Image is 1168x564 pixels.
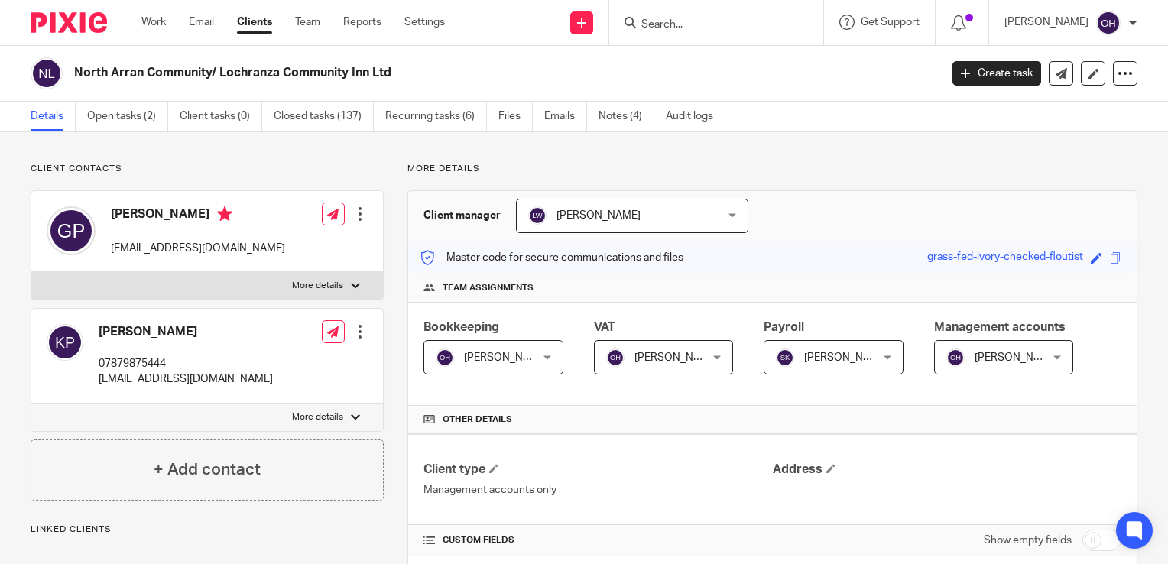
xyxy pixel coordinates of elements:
[861,17,920,28] span: Get Support
[423,482,772,498] p: Management accounts only
[773,462,1121,478] h4: Address
[464,352,548,363] span: [PERSON_NAME]
[556,210,641,221] span: [PERSON_NAME]
[237,15,272,30] a: Clients
[189,15,214,30] a: Email
[292,280,343,292] p: More details
[274,102,374,131] a: Closed tasks (137)
[292,411,343,423] p: More details
[423,462,772,478] h4: Client type
[984,533,1072,548] label: Show empty fields
[141,15,166,30] a: Work
[498,102,533,131] a: Files
[31,12,107,33] img: Pixie
[99,371,273,387] p: [EMAIL_ADDRESS][DOMAIN_NAME]
[111,241,285,256] p: [EMAIL_ADDRESS][DOMAIN_NAME]
[217,206,232,222] i: Primary
[594,321,615,333] span: VAT
[776,348,794,367] img: svg%3E
[31,102,76,131] a: Details
[606,348,625,367] img: svg%3E
[420,250,683,265] p: Master code for secure communications and files
[407,163,1137,175] p: More details
[764,321,804,333] span: Payroll
[975,352,1059,363] span: [PERSON_NAME]
[804,352,888,363] span: [PERSON_NAME]
[946,348,965,367] img: svg%3E
[436,348,454,367] img: svg%3E
[47,324,83,361] img: svg%3E
[295,15,320,30] a: Team
[1004,15,1089,30] p: [PERSON_NAME]
[934,321,1066,333] span: Management accounts
[343,15,381,30] a: Reports
[404,15,445,30] a: Settings
[99,324,273,340] h4: [PERSON_NAME]
[423,321,499,333] span: Bookkeeping
[927,249,1083,267] div: grass-fed-ivory-checked-floutist
[385,102,487,131] a: Recurring tasks (6)
[31,163,384,175] p: Client contacts
[74,65,758,81] h2: North Arran Community/ Lochranza Community Inn Ltd
[634,352,719,363] span: [PERSON_NAME]
[1096,11,1121,35] img: svg%3E
[544,102,587,131] a: Emails
[423,208,501,223] h3: Client manager
[180,102,262,131] a: Client tasks (0)
[640,18,777,32] input: Search
[443,282,534,294] span: Team assignments
[423,534,772,546] h4: CUSTOM FIELDS
[99,356,273,371] p: 07879875444
[111,206,285,225] h4: [PERSON_NAME]
[952,61,1041,86] a: Create task
[528,206,547,225] img: svg%3E
[31,57,63,89] img: svg%3E
[599,102,654,131] a: Notes (4)
[154,458,261,481] h4: + Add contact
[47,206,96,255] img: svg%3E
[443,413,512,426] span: Other details
[31,523,384,536] p: Linked clients
[666,102,725,131] a: Audit logs
[87,102,168,131] a: Open tasks (2)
